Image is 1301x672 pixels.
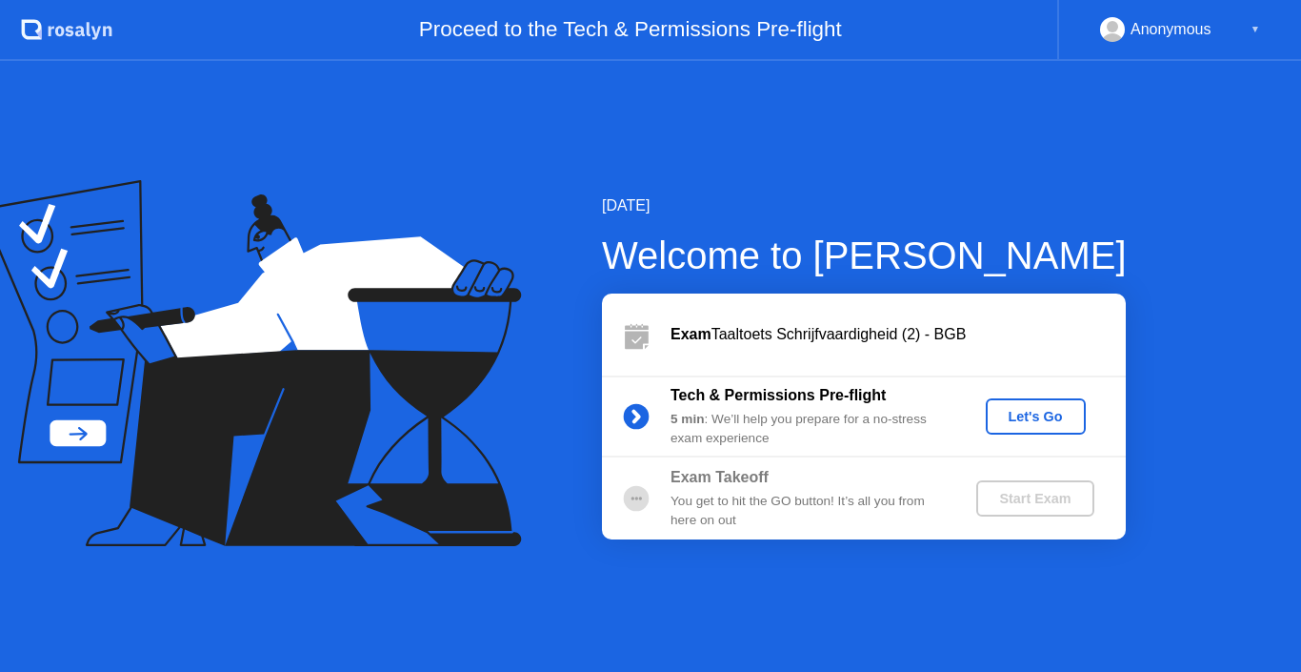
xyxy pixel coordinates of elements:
[671,492,945,531] div: You get to hit the GO button! It’s all you from here on out
[986,398,1086,435] button: Let's Go
[993,409,1078,424] div: Let's Go
[602,194,1127,217] div: [DATE]
[671,412,705,426] b: 5 min
[984,491,1086,506] div: Start Exam
[1131,17,1211,42] div: Anonymous
[1251,17,1260,42] div: ▼
[671,387,886,403] b: Tech & Permissions Pre-flight
[671,326,711,342] b: Exam
[976,480,1093,517] button: Start Exam
[671,323,1126,346] div: Taaltoets Schrijfvaardigheid (2) - BGB
[671,469,769,485] b: Exam Takeoff
[602,227,1127,284] div: Welcome to [PERSON_NAME]
[671,410,945,449] div: : We’ll help you prepare for a no-stress exam experience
